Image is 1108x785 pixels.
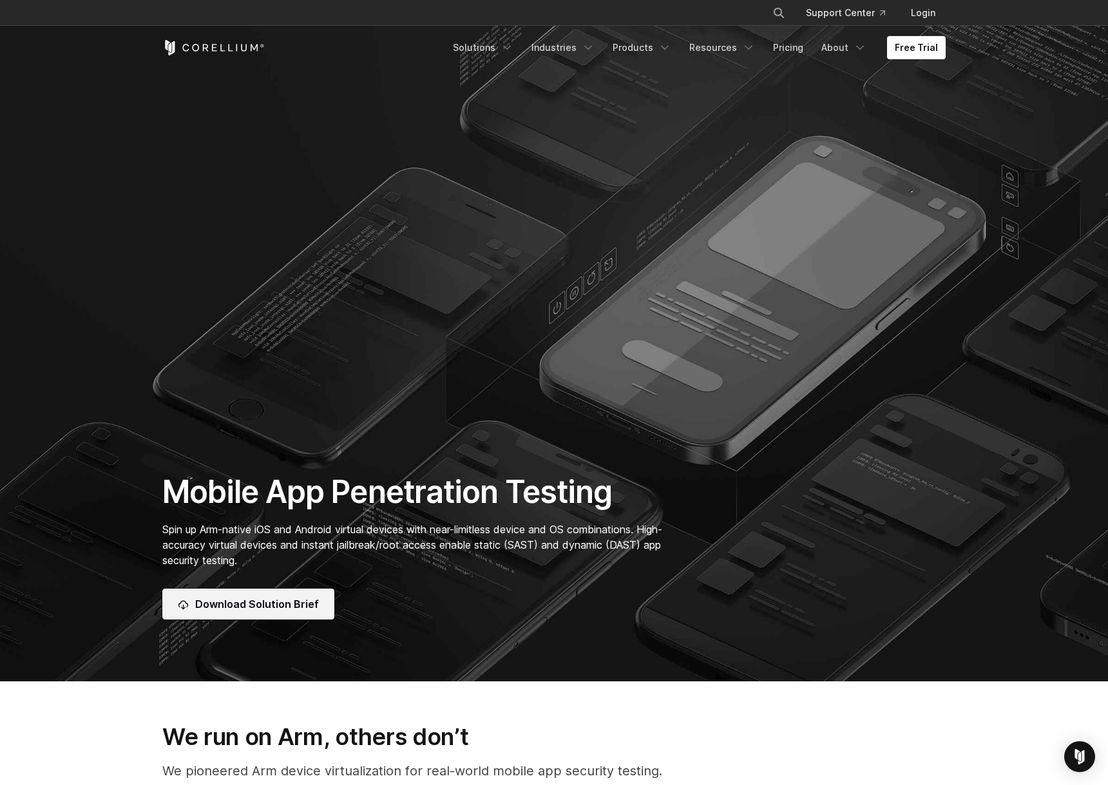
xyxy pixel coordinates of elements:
a: Industries [524,36,602,59]
div: Navigation Menu [757,1,946,24]
a: About [814,36,874,59]
a: Products [605,36,679,59]
a: Support Center [796,1,895,24]
p: We pioneered Arm device virtualization for real-world mobile app security testing. [162,761,946,780]
span: Spin up Arm-native iOS and Android virtual devices with near-limitless device and OS combinations... [162,523,662,567]
h1: Mobile App Penetration Testing [162,473,676,511]
a: Free Trial [887,36,946,59]
a: Solutions [445,36,521,59]
a: Pricing [765,36,811,59]
div: Open Intercom Messenger [1064,741,1095,772]
a: Resources [682,36,763,59]
a: Corellium Home [162,40,265,55]
a: Download Solution Brief [162,589,334,619]
span: Download Solution Brief [195,596,319,612]
h3: We run on Arm, others don’t [162,723,946,751]
div: Navigation Menu [445,36,946,59]
button: Search [767,1,790,24]
a: Login [901,1,946,24]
